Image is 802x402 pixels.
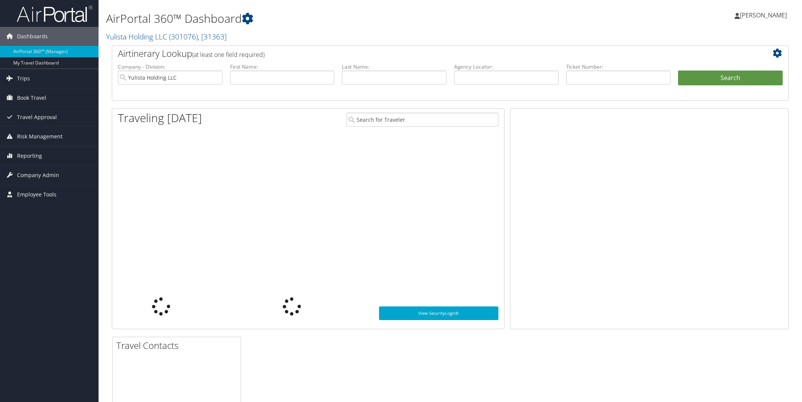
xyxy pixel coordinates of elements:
[17,166,59,185] span: Company Admin
[106,31,227,42] a: Yulista Holding LLC
[192,50,265,59] span: (at least one field required)
[198,31,227,42] span: , [ 31363 ]
[169,31,198,42] span: ( 301076 )
[346,113,498,127] input: Search for Traveler
[17,69,30,88] span: Trips
[17,27,48,46] span: Dashboards
[17,108,57,127] span: Travel Approval
[454,63,559,71] label: Agency Locator:
[342,63,446,71] label: Last Name:
[740,11,787,19] span: [PERSON_NAME]
[118,110,202,126] h1: Traveling [DATE]
[118,47,726,60] h2: Airtinerary Lookup
[17,146,42,165] span: Reporting
[17,185,56,204] span: Employee Tools
[678,71,783,86] button: Search
[106,11,565,27] h1: AirPortal 360™ Dashboard
[17,127,63,146] span: Risk Management
[735,4,794,27] a: [PERSON_NAME]
[379,306,498,320] a: View SecurityLogic®
[17,5,92,23] img: airportal-logo.png
[17,88,46,107] span: Book Travel
[230,63,335,71] label: First Name:
[118,63,222,71] label: Company - Division:
[116,339,241,352] h2: Travel Contacts
[566,63,671,71] label: Ticket Number:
